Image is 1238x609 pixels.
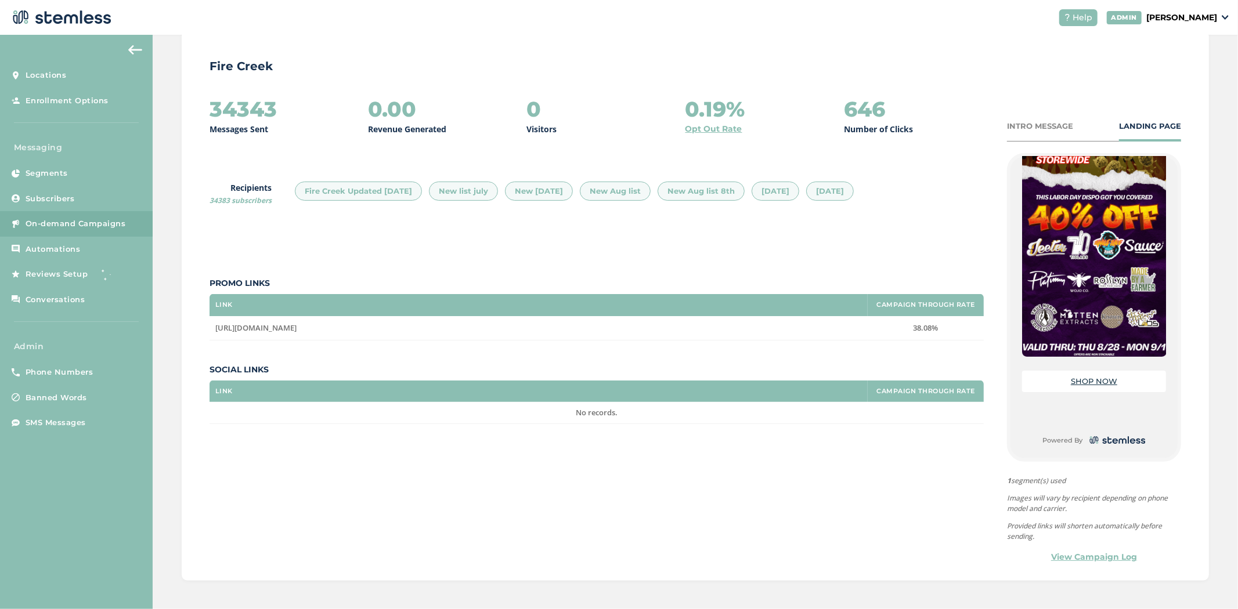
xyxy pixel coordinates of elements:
[1007,493,1181,514] p: Images will vary by recipient depending on phone model and carrier.
[215,387,233,395] label: Link
[1107,11,1142,24] div: ADMIN
[210,97,277,121] h2: 34343
[26,168,68,179] span: Segments
[215,322,297,333] span: [URL][DOMAIN_NAME]
[1073,12,1093,24] span: Help
[26,218,126,230] span: On-demand Campaigns
[874,323,978,333] label: 38.08%
[1222,15,1229,20] img: icon_down-arrow-small-66adaf34.svg
[685,123,742,135] a: Opt Out Rate
[295,182,422,201] div: Fire Creek Updated [DATE]
[1146,12,1217,24] p: [PERSON_NAME]
[210,195,272,205] span: 34383 subscribers
[505,182,573,201] div: New [DATE]
[806,182,854,201] div: [DATE]
[210,123,268,135] p: Messages Sent
[1119,121,1181,132] div: LANDING PAGE
[1007,476,1011,485] strong: 1
[752,182,799,201] div: [DATE]
[9,6,111,29] img: logo-dark-0685b13c.svg
[876,301,975,309] label: Campaign Through Rate
[215,301,233,309] label: Link
[1064,14,1071,21] img: icon-help-white-03924b79.svg
[26,193,75,205] span: Subscribers
[526,97,541,121] h2: 0
[210,364,984,376] label: Social Links
[1007,121,1073,132] div: INTRO MESSAGE
[368,123,446,135] p: Revenue Generated
[1043,436,1083,445] small: Powered By
[429,182,498,201] div: New list july
[685,97,745,121] h2: 0.19%
[26,244,81,255] span: Automations
[526,123,557,135] p: Visitors
[26,95,109,107] span: Enrollment Options
[210,277,984,289] label: Promo Links
[26,417,86,429] span: SMS Messages
[658,182,745,201] div: New Aug list 8th
[97,263,120,286] img: glitter-stars-b7820f95.gif
[26,294,85,306] span: Conversations
[26,392,87,404] span: Banned Words
[1180,553,1238,609] iframe: Chat Widget
[844,123,913,135] p: Number of Clicks
[26,269,88,280] span: Reviews Setup
[580,182,651,201] div: New Aug list
[576,407,618,418] span: No records.
[26,70,67,81] span: Locations
[876,387,975,395] label: Campaign Through Rate
[1051,551,1137,563] a: View Campaign Log
[215,323,862,333] label: https://disposhops.com/
[128,45,142,55] img: icon-arrow-back-accent-c549486e.svg
[844,97,885,121] h2: 646
[1007,521,1181,542] p: Provided links will shorten automatically before sending.
[1088,434,1146,447] img: logo-dark-0685b13c.svg
[1071,376,1117,386] a: SHOP NOW
[914,322,939,333] span: 38.08%
[1007,476,1181,486] span: segment(s) used
[210,182,272,206] label: Recipients
[210,58,1181,74] p: Fire Creek
[368,97,416,121] h2: 0.00
[1022,100,1167,357] img: 9wM0GUbPfiEBwWb3ieglAiykRIPQJbc5t8quBSUG.png
[26,367,93,378] span: Phone Numbers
